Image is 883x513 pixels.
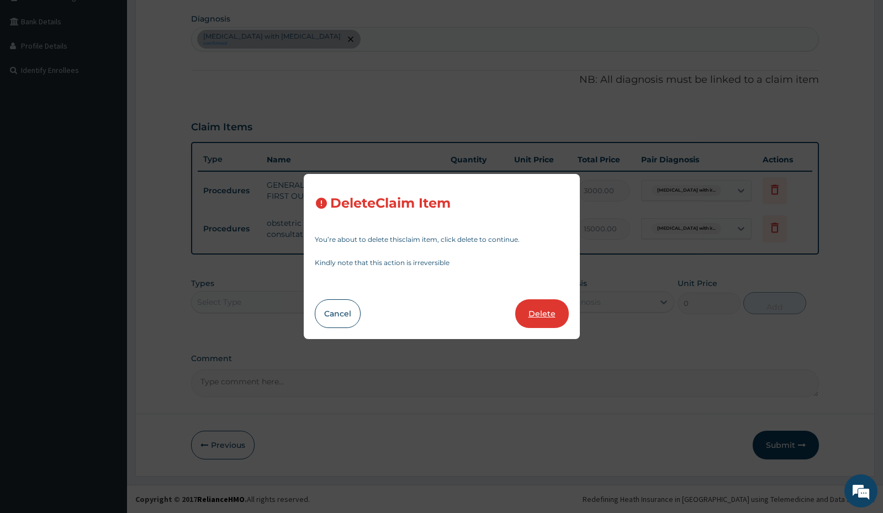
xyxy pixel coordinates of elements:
p: Kindly note that this action is irreversible [315,260,569,266]
div: Chat with us now [57,62,186,76]
h3: Delete Claim Item [330,196,451,211]
img: d_794563401_company_1708531726252_794563401 [20,55,45,83]
button: Cancel [315,299,361,328]
p: You’re about to delete this claim item , click delete to continue. [315,236,569,243]
div: Minimize live chat window [181,6,208,32]
span: We're online! [64,139,152,251]
textarea: Type your message and hit 'Enter' [6,302,210,340]
button: Delete [515,299,569,328]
